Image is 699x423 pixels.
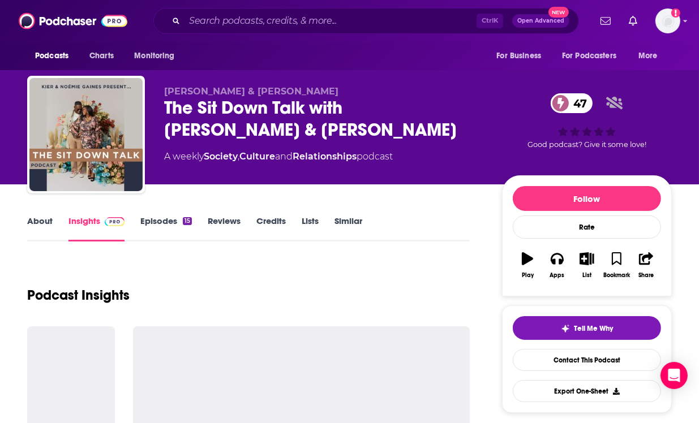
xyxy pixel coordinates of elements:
[512,14,569,28] button: Open AdvancedNew
[29,78,143,191] img: The Sit Down Talk with Kier & Noémie Gaines
[134,48,174,64] span: Monitoring
[513,215,661,239] div: Rate
[185,12,477,30] input: Search podcasts, credits, & more...
[208,215,241,241] a: Reviews
[164,86,338,97] span: [PERSON_NAME] & [PERSON_NAME]
[153,8,579,34] div: Search podcasts, credits, & more...
[496,48,541,64] span: For Business
[551,93,593,113] a: 47
[555,45,633,67] button: open menu
[572,245,602,286] button: List
[82,45,121,67] a: Charts
[27,215,53,241] a: About
[548,7,569,18] span: New
[632,245,661,286] button: Share
[671,8,680,18] svg: Add a profile image
[302,215,319,241] a: Lists
[513,316,661,340] button: tell me why sparkleTell Me Why
[574,324,614,333] span: Tell Me Why
[27,287,130,304] h1: Podcast Insights
[550,272,565,279] div: Apps
[513,245,542,286] button: Play
[488,45,555,67] button: open menu
[522,272,534,279] div: Play
[602,245,631,286] button: Bookmark
[561,324,570,333] img: tell me why sparkle
[517,18,564,24] span: Open Advanced
[89,48,114,64] span: Charts
[126,45,189,67] button: open menu
[140,215,192,241] a: Episodes15
[35,48,68,64] span: Podcasts
[562,93,593,113] span: 47
[19,10,127,32] img: Podchaser - Follow, Share and Rate Podcasts
[596,11,615,31] a: Show notifications dropdown
[293,151,357,162] a: Relationships
[655,8,680,33] img: User Profile
[335,215,362,241] a: Similar
[513,186,661,211] button: Follow
[275,151,293,162] span: and
[638,48,658,64] span: More
[655,8,680,33] span: Logged in as JohnJMudgett
[477,14,503,28] span: Ctrl K
[27,45,83,67] button: open menu
[661,362,688,389] div: Open Intercom Messenger
[513,380,661,402] button: Export One-Sheet
[513,349,661,371] a: Contact This Podcast
[238,151,239,162] span: ,
[638,272,654,279] div: Share
[105,217,125,226] img: Podchaser Pro
[239,151,275,162] a: Culture
[603,272,630,279] div: Bookmark
[502,86,672,156] div: 47Good podcast? Give it some love!
[655,8,680,33] button: Show profile menu
[582,272,591,279] div: List
[528,140,646,149] span: Good podcast? Give it some love!
[164,150,393,163] div: A weekly podcast
[68,215,125,241] a: InsightsPodchaser Pro
[624,11,642,31] a: Show notifications dropdown
[631,45,672,67] button: open menu
[183,217,192,225] div: 15
[562,48,616,64] span: For Podcasters
[204,151,238,162] a: Society
[256,215,286,241] a: Credits
[542,245,572,286] button: Apps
